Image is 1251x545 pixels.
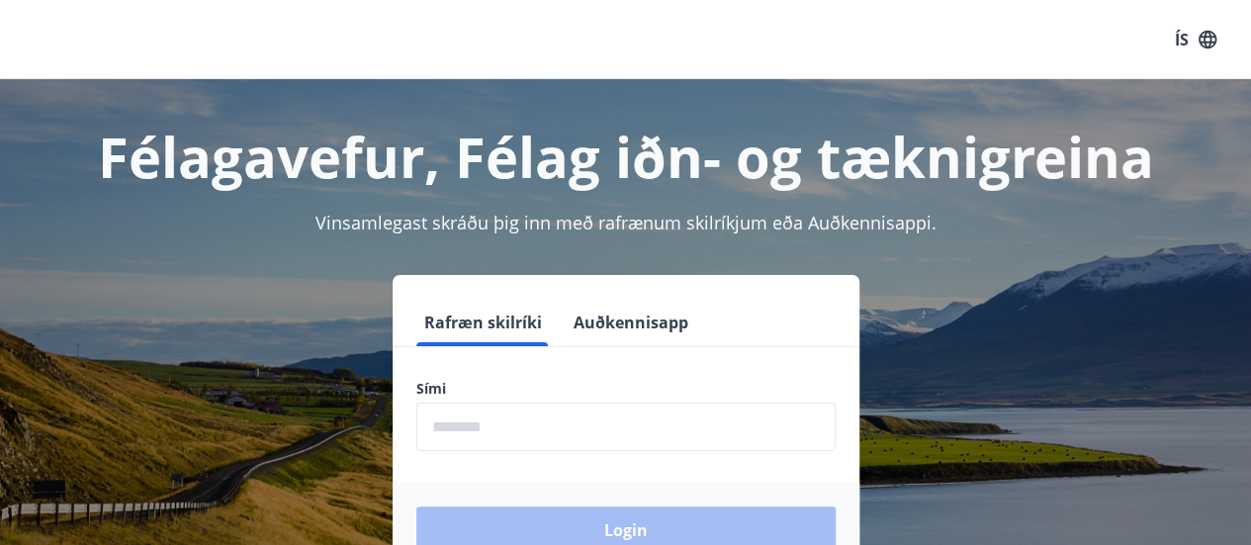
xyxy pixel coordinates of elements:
[416,379,836,399] label: Sími
[1164,22,1227,57] button: ÍS
[566,299,696,346] button: Auðkennisapp
[24,119,1227,194] h1: Félagavefur, Félag iðn- og tæknigreina
[315,211,937,234] span: Vinsamlegast skráðu þig inn með rafrænum skilríkjum eða Auðkennisappi.
[416,299,550,346] button: Rafræn skilríki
